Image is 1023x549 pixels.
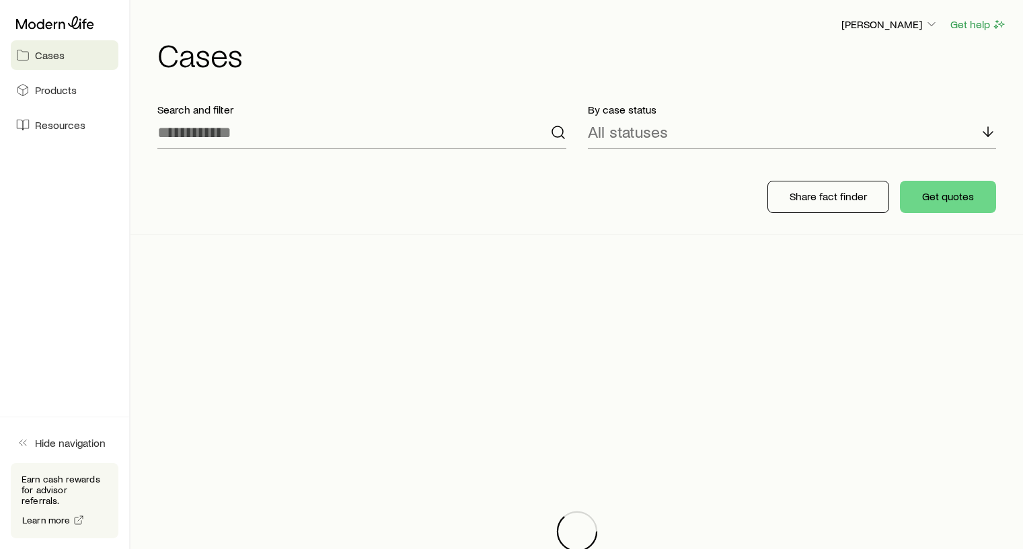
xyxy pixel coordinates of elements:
[588,103,997,116] p: By case status
[11,75,118,105] a: Products
[11,463,118,538] div: Earn cash rewards for advisor referrals.Learn more
[767,181,889,213] button: Share fact finder
[841,17,938,31] p: [PERSON_NAME]
[11,40,118,70] a: Cases
[900,181,996,213] button: Get quotes
[11,110,118,140] a: Resources
[950,17,1007,32] button: Get help
[157,103,566,116] p: Search and filter
[588,122,668,141] p: All statuses
[22,515,71,525] span: Learn more
[157,38,1007,71] h1: Cases
[841,17,939,33] button: [PERSON_NAME]
[35,118,85,132] span: Resources
[790,189,867,203] p: Share fact finder
[35,436,106,450] span: Hide navigation
[35,48,65,62] span: Cases
[11,428,118,458] button: Hide navigation
[35,83,77,97] span: Products
[22,474,108,506] p: Earn cash rewards for advisor referrals.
